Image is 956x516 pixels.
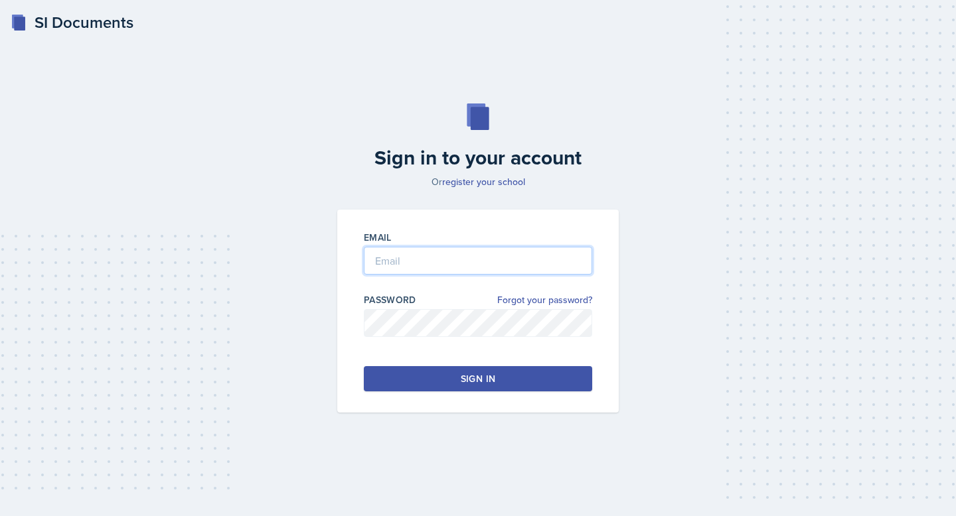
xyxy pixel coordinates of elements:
h2: Sign in to your account [329,146,627,170]
label: Email [364,231,392,244]
input: Email [364,247,592,275]
a: register your school [442,175,525,188]
div: Sign in [461,372,495,385]
button: Sign in [364,366,592,391]
a: SI Documents [11,11,133,34]
label: Password [364,293,416,306]
p: Or [329,175,627,188]
a: Forgot your password? [497,293,592,307]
